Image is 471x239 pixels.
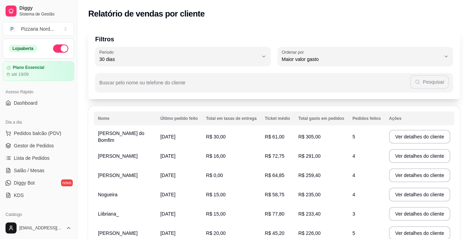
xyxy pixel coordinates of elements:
button: Select a team [3,22,74,36]
button: Ver detalhes do cliente [389,168,450,182]
a: Lista de Pedidos [3,153,74,164]
div: Acesso Rápido [3,86,74,97]
input: Buscar pelo nome ou telefone do cliente [99,82,410,89]
span: R$ 291,00 [298,153,321,159]
span: R$ 58,75 [265,192,284,197]
span: Diggy Bot [14,179,35,186]
th: Ticket médio [261,112,294,125]
button: [EMAIL_ADDRESS][DOMAIN_NAME] [3,220,74,236]
span: [DATE] [160,134,176,139]
span: R$ 226,00 [298,230,321,236]
span: R$ 45,20 [265,230,284,236]
span: R$ 305,00 [298,134,321,139]
span: R$ 77,80 [265,211,284,217]
span: R$ 233,40 [298,211,321,217]
span: R$ 72,75 [265,153,284,159]
h2: Relatório de vendas por cliente [88,8,205,19]
span: 30 dias [99,56,258,63]
span: [DATE] [160,153,176,159]
span: [DATE] [160,230,176,236]
span: R$ 235,00 [298,192,321,197]
span: [DATE] [160,173,176,178]
a: Dashboard [3,97,74,108]
a: DiggySistema de Gestão [3,3,74,19]
button: Ver detalhes do cliente [389,188,450,201]
span: Maior valor gasto [282,56,441,63]
span: 4 [352,153,355,159]
label: Ordenar por [282,49,306,55]
span: Gestor de Pedidos [14,142,54,149]
div: Pizzaria Nord ... [21,25,54,32]
th: Pedidos feitos [348,112,385,125]
span: [PERSON_NAME] do Bomfim [98,131,144,143]
button: Pedidos balcão (PDV) [3,128,74,139]
a: KDS [3,190,74,201]
span: KDS [14,192,24,199]
span: R$ 64,85 [265,173,284,178]
span: R$ 0,00 [206,173,223,178]
span: [EMAIL_ADDRESS][DOMAIN_NAME] [19,225,63,231]
div: Dia a dia [3,117,74,128]
article: Plano Essencial [13,65,44,70]
button: Alterar Status [53,44,68,53]
span: R$ 20,00 [206,230,226,236]
span: Sistema de Gestão [19,11,71,17]
span: Nogueira [98,192,118,197]
span: 3 [352,211,355,217]
a: Salão / Mesas [3,165,74,176]
span: R$ 61,00 [265,134,284,139]
button: Ver detalhes do cliente [389,207,450,221]
span: [DATE] [160,192,176,197]
th: Total em taxas de entrega [202,112,261,125]
span: Diggy [19,5,71,11]
th: Total gasto em pedidos [294,112,348,125]
th: Nome [94,112,156,125]
div: Catálogo [3,209,74,220]
span: 4 [352,173,355,178]
span: R$ 15,00 [206,192,226,197]
span: 4 [352,192,355,197]
button: Ver detalhes do cliente [389,149,450,163]
div: Loja aberta [9,45,37,52]
span: R$ 30,00 [206,134,226,139]
span: [DATE] [160,211,176,217]
button: Ver detalhes do cliente [389,130,450,144]
article: até 19/09 [11,72,29,77]
th: Último pedido feito [156,112,202,125]
a: Plano Essencialaté 19/09 [3,61,74,81]
span: [PERSON_NAME] [98,230,138,236]
p: Filtros [95,34,453,44]
span: Dashboard [14,100,38,106]
span: R$ 16,00 [206,153,226,159]
a: Gestor de Pedidos [3,140,74,151]
a: Diggy Botnovo [3,177,74,188]
span: 5 [352,230,355,236]
label: Período [99,49,116,55]
span: [PERSON_NAME] [98,153,138,159]
span: Pedidos balcão (PDV) [14,130,61,137]
span: P [9,25,16,32]
button: Ordenar porMaior valor gasto [278,47,453,66]
span: [PERSON_NAME] [98,173,138,178]
th: Ações [385,112,454,125]
span: Salão / Mesas [14,167,44,174]
span: 5 [352,134,355,139]
span: R$ 259,40 [298,173,321,178]
span: Liibriana_ [98,211,119,217]
span: R$ 15,00 [206,211,226,217]
button: Período30 dias [95,47,271,66]
span: Lista de Pedidos [14,155,50,162]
